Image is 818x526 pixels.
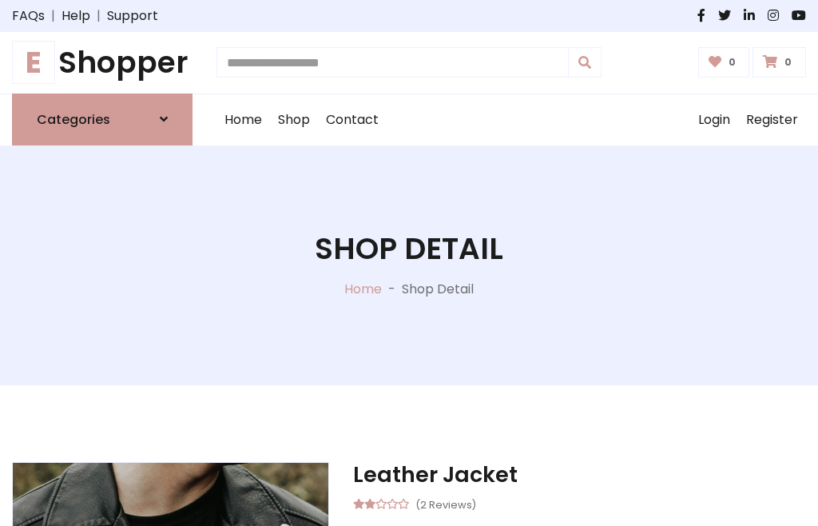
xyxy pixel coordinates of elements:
[353,462,806,488] h3: Leather Jacket
[37,112,110,127] h6: Categories
[415,494,476,513] small: (2 Reviews)
[698,47,750,78] a: 0
[270,94,318,145] a: Shop
[725,55,740,70] span: 0
[12,6,45,26] a: FAQs
[12,45,193,81] h1: Shopper
[107,6,158,26] a: Support
[90,6,107,26] span: |
[752,47,806,78] a: 0
[738,94,806,145] a: Register
[382,280,402,299] p: -
[12,41,55,84] span: E
[12,94,193,145] a: Categories
[780,55,796,70] span: 0
[12,45,193,81] a: EShopper
[45,6,62,26] span: |
[315,231,503,267] h1: Shop Detail
[216,94,270,145] a: Home
[690,94,738,145] a: Login
[402,280,474,299] p: Shop Detail
[62,6,90,26] a: Help
[318,94,387,145] a: Contact
[344,280,382,298] a: Home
